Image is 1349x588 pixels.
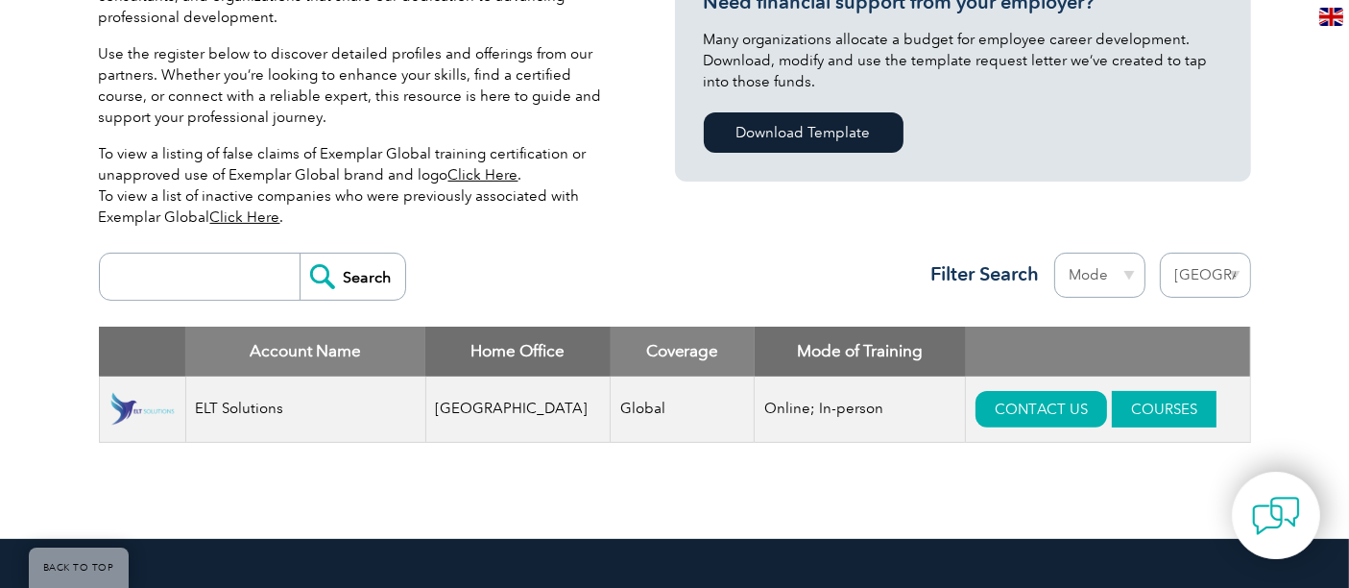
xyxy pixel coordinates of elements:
th: Mode of Training: activate to sort column ascending [755,327,966,377]
img: en [1319,8,1343,26]
th: : activate to sort column ascending [966,327,1250,377]
p: Many organizations allocate a budget for employee career development. Download, modify and use th... [704,29,1222,92]
th: Coverage: activate to sort column ascending [611,327,755,377]
p: To view a listing of false claims of Exemplar Global training certification or unapproved use of ... [99,143,617,228]
th: Account Name: activate to sort column descending [185,327,425,377]
p: Use the register below to discover detailed profiles and offerings from our partners. Whether you... [99,43,617,128]
a: Download Template [704,112,903,153]
a: Click Here [210,208,280,226]
h3: Filter Search [920,262,1040,286]
th: Home Office: activate to sort column ascending [425,327,611,377]
td: ELT Solutions [185,377,425,443]
td: Online; In-person [755,377,966,443]
img: 4b7ea962-c061-ee11-8def-000d3ae1a86f-logo.png [109,391,176,428]
a: Click Here [448,166,518,184]
td: Global [611,377,755,443]
img: contact-chat.png [1252,492,1300,540]
a: COURSES [1112,391,1217,428]
a: BACK TO TOP [29,548,129,588]
a: CONTACT US [976,391,1107,428]
td: [GEOGRAPHIC_DATA] [425,377,611,443]
input: Search [300,254,405,300]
